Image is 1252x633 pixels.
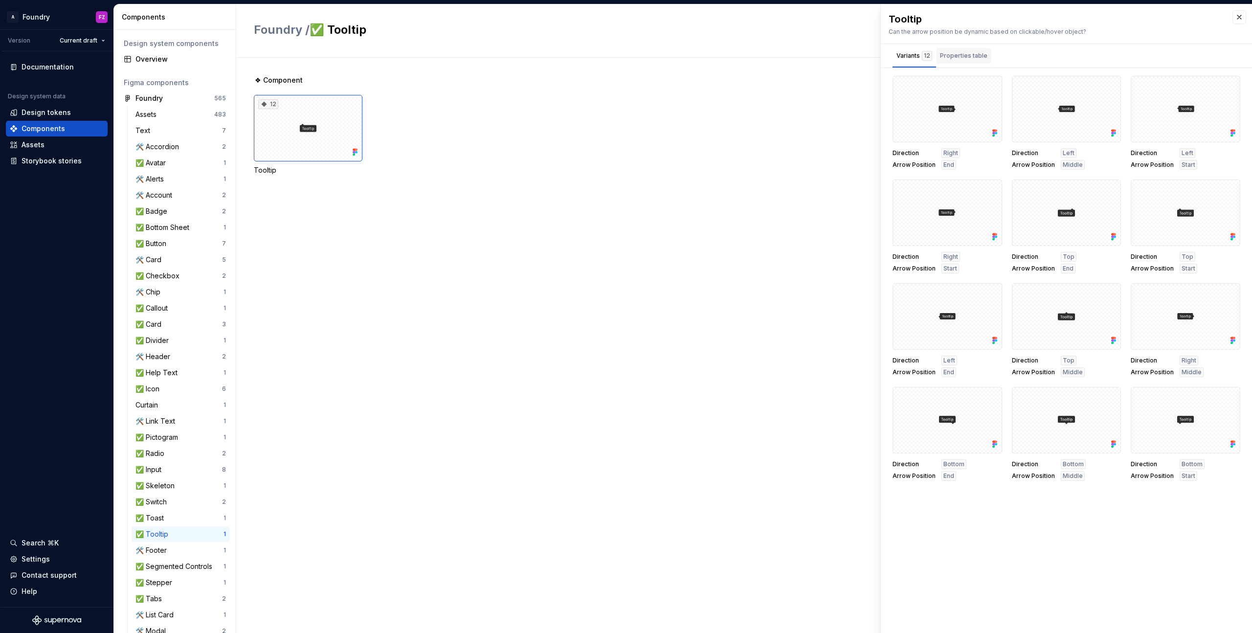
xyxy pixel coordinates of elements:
[222,385,226,393] div: 6
[1063,149,1074,157] span: Left
[1063,368,1083,376] span: Middle
[1131,460,1174,468] span: Direction
[135,303,172,313] div: ✅ Callout
[943,265,957,272] span: Start
[1012,357,1055,364] span: Direction
[224,579,226,587] div: 1
[135,400,162,410] div: Curtain
[135,319,165,329] div: ✅ Card
[943,368,954,376] span: End
[22,140,45,150] div: Assets
[222,272,226,280] div: 2
[22,587,37,596] div: Help
[132,381,230,397] a: ✅ Icon6
[124,78,226,88] div: Figma components
[254,95,362,175] div: 12Tooltip
[135,287,164,297] div: 🛠️ Chip
[135,271,183,281] div: ✅ Checkbox
[1131,472,1174,480] span: Arrow Position
[32,615,81,625] a: Supernova Logo
[893,253,936,261] span: Direction
[222,127,226,135] div: 7
[132,316,230,332] a: ✅ Card3
[132,543,230,558] a: 🛠️ Footer1
[2,6,112,27] button: AFoundryFZ
[124,39,226,48] div: Design system components
[224,159,226,167] div: 1
[132,559,230,574] a: ✅ Segmented Controls1
[893,265,936,272] span: Arrow Position
[6,567,108,583] button: Contact support
[135,513,168,523] div: ✅ Toast
[943,357,955,364] span: Left
[1012,368,1055,376] span: Arrow Position
[224,563,226,570] div: 1
[135,545,171,555] div: 🛠️ Footer
[893,357,936,364] span: Direction
[222,240,226,248] div: 7
[132,284,230,300] a: 🛠️ Chip1
[135,206,171,216] div: ✅ Badge
[135,126,154,136] div: Text
[893,149,936,157] span: Direction
[120,90,230,106] a: Foundry565
[1182,253,1193,261] span: Top
[224,611,226,619] div: 1
[1131,357,1174,364] span: Direction
[6,584,108,599] button: Help
[943,472,954,480] span: End
[893,161,936,169] span: Arrow Position
[132,203,230,219] a: ✅ Badge2
[132,187,230,203] a: 🛠️ Account2
[1012,460,1055,468] span: Direction
[224,175,226,183] div: 1
[224,546,226,554] div: 1
[222,143,226,151] div: 2
[135,93,163,103] div: Foundry
[22,538,59,548] div: Search ⌘K
[224,482,226,490] div: 1
[135,465,165,475] div: ✅ Input
[135,449,168,458] div: ✅ Radio
[1182,472,1195,480] span: Start
[224,369,226,377] div: 1
[132,413,230,429] a: 🛠️ Link Text1
[22,156,82,166] div: Storybook stories
[214,111,226,118] div: 483
[943,253,958,261] span: Right
[1182,161,1195,169] span: Start
[135,562,216,571] div: ✅ Segmented Controls
[224,514,226,522] div: 1
[224,433,226,441] div: 1
[132,236,230,251] a: ✅ Button7
[7,11,19,23] div: A
[99,13,105,21] div: FZ
[1182,460,1203,468] span: Bottom
[132,462,230,477] a: ✅ Input8
[132,252,230,268] a: 🛠️ Card5
[135,481,179,491] div: ✅ Skeleton
[132,333,230,348] a: ✅ Divider1
[55,34,110,47] button: Current draft
[135,174,168,184] div: 🛠️ Alerts
[224,401,226,409] div: 1
[224,304,226,312] div: 1
[254,23,310,37] span: Foundry /
[135,190,176,200] div: 🛠️ Account
[132,123,230,138] a: Text7
[1012,161,1055,169] span: Arrow Position
[224,530,226,538] div: 1
[132,591,230,607] a: ✅ Tabs2
[255,75,303,85] span: ❖ Component
[135,368,181,378] div: ✅ Help Text
[132,365,230,381] a: ✅ Help Text1
[1063,253,1074,261] span: Top
[135,54,226,64] div: Overview
[132,494,230,510] a: ✅ Switch2
[135,578,176,588] div: ✅ Stepper
[893,368,936,376] span: Arrow Position
[943,149,958,157] span: Right
[1182,265,1195,272] span: Start
[893,472,936,480] span: Arrow Position
[135,336,173,345] div: ✅ Divider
